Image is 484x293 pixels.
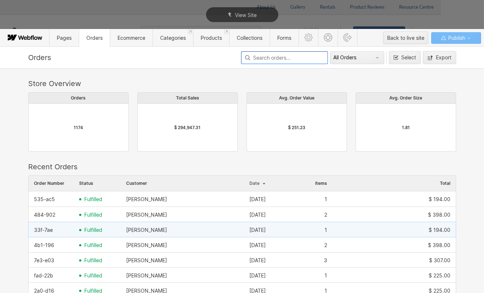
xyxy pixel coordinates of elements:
span: Status [79,181,93,186]
span: fulfilled [84,196,102,202]
span: Order Number [34,181,64,186]
span: Customer [126,181,147,186]
div: [DATE] [249,242,266,248]
div: $ 398.00 [428,242,450,248]
div: [PERSON_NAME] [126,227,167,233]
span: Pages [57,35,72,41]
div: 1 [325,273,327,279]
span: fulfilled [84,212,102,218]
div: Orders [28,92,129,104]
div: [PERSON_NAME] [126,258,167,263]
div: Orders [28,53,239,62]
div: [DATE] [249,196,266,202]
span: Items [315,181,327,186]
div: row [28,237,456,253]
div: Recent Orders [28,162,456,171]
span: Text us [3,17,22,24]
input: Search orders... [241,51,328,64]
div: $ 225.00 [429,273,450,279]
span: fulfilled [84,242,102,248]
span: fulfilled [84,273,102,279]
div: 2 [324,242,327,248]
div: [PERSON_NAME] [126,273,167,279]
div: Avg. Order Size [356,92,456,104]
button: Select [389,51,421,64]
a: Close 'Categories' tab [188,29,193,34]
button: Publish [431,32,481,44]
div: Back to live site [387,33,424,43]
div: [DATE] [249,258,266,263]
div: [DATE] [249,227,266,233]
div: row [28,207,456,222]
span: Total [440,181,450,186]
span: Publish [447,33,465,43]
div: 484-902 [34,212,55,218]
div: [PERSON_NAME] [126,196,167,202]
div: $ 194.00 [429,227,450,233]
span: Select [401,54,416,60]
button: Back to live site [383,31,428,44]
div: $ 194.00 [429,196,450,202]
div: $ 398.00 [428,212,450,218]
div: 4b1-196 [34,242,54,248]
span: Date [249,181,260,186]
div: 3 [324,258,327,263]
span: fulfilled [84,227,102,233]
div: 1174 [74,125,83,131]
div: row [28,222,456,238]
div: row [28,191,456,207]
div: $ 294,947.31 [174,125,201,131]
button: Export [423,51,456,64]
div: Total Sales [137,92,238,104]
span: Orders [86,35,103,41]
div: $ 307.00 [429,258,450,263]
div: [PERSON_NAME] [126,242,167,248]
div: 33f-7ae [34,227,53,233]
div: All Orders [333,55,374,60]
div: row [28,267,456,283]
div: 535-ac5 [34,196,55,202]
div: 1.81 [402,125,410,131]
div: [PERSON_NAME] [126,212,167,218]
div: fad-22b [34,273,53,279]
span: fulfilled [84,258,102,263]
div: Export [436,55,451,60]
div: [DATE] [249,212,266,218]
span: Categories [160,35,186,41]
div: [DATE] [249,273,266,279]
div: Store Overview [28,79,456,88]
a: Close 'Products' tab [224,29,229,34]
div: 1 [325,227,327,233]
div: 2 [324,212,327,218]
span: Forms [277,35,291,41]
span: View Site [235,12,257,18]
div: row [28,252,456,268]
span: Ecommerce [117,35,145,41]
div: Avg. Order Value [247,92,347,104]
div: $ 251.23 [288,125,305,131]
span: Products [201,35,222,41]
div: Date [244,176,305,191]
div: 1 [325,196,327,202]
span: Collections [237,35,262,41]
div: 7e3-e03 [34,258,54,263]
